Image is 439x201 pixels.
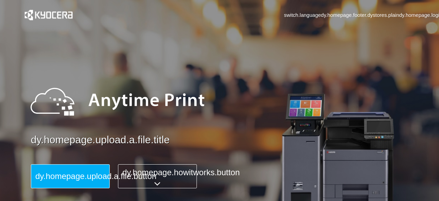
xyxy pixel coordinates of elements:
button: dy.homepage.upload.a.file.button [31,164,110,188]
a: dy.homepage.footer.dystores.plain [321,11,399,19]
a: switch.language [284,11,321,19]
a: dy.homepage.upload.a.file.title [31,133,425,147]
button: dy.homepage.howitworks.button [118,164,197,188]
span: dy.homepage.upload.a.file.button [35,171,156,181]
